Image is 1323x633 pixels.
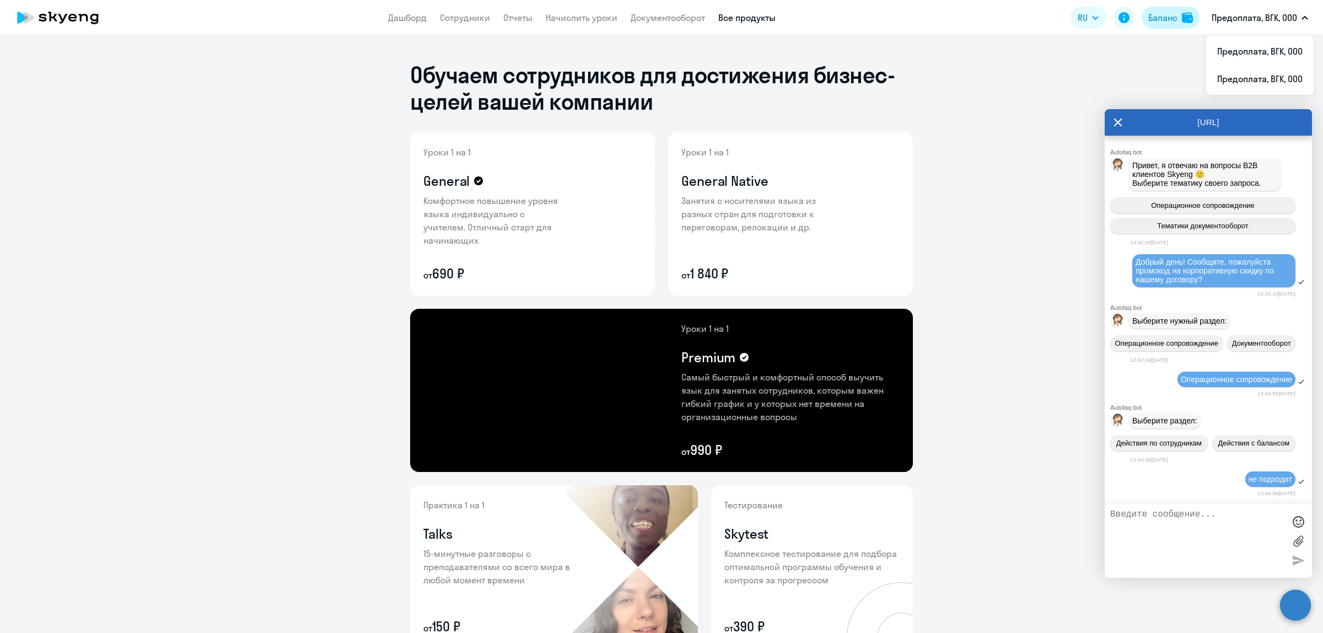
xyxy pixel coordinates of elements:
[1182,12,1193,23] img: balance
[1132,161,1261,187] span: Привет, я отвечаю на вопросы B2B клиентов Skyeng 🙂 Выберите тематику своего запроса.
[1148,11,1177,24] div: Баланс
[1132,416,1197,425] span: Выберите раздел:
[1110,435,1208,451] button: Действия по сотрудникам
[681,265,825,282] p: 1 840 ₽
[681,446,690,457] small: от
[1116,439,1202,447] span: Действия по сотрудникам
[1111,158,1125,174] img: bot avatar
[681,348,735,366] h4: Premium
[1110,149,1312,155] div: Autofaq bot
[681,146,825,159] p: Уроки 1 на 1
[423,172,470,190] h4: General
[681,194,825,234] p: Занятия с носителями языка из разных стран для подготовки к переговорам, релокации и др.
[1206,35,1314,95] ul: RU
[410,132,576,296] img: general-content-bg.png
[1111,414,1125,430] img: bot avatar
[1157,222,1249,230] span: Тематики документооборот
[681,322,900,335] p: Уроки 1 на 1
[724,498,900,512] p: Тестирование
[1218,439,1289,447] span: Действия с балансом
[1110,218,1295,234] button: Тематики документооборот
[1070,7,1106,29] button: RU
[1206,4,1314,31] button: Предоплата, ВГК, ООО
[528,309,913,472] img: premium-content-bg.png
[1212,435,1295,451] button: Действия с балансом
[631,12,705,23] a: Документооборот
[1227,335,1295,351] button: Документооборот
[423,547,578,587] p: 15-минутные разговоры с преподавателями со всего мира в любой момент времени
[681,371,900,423] p: Самый быстрый и комфортный способ выучить язык для занятых сотрудников, которым важен гибкий граф...
[681,441,900,459] p: 990 ₽
[1257,490,1295,496] time: 13:44:06[DATE]
[1132,316,1227,325] span: Выберите нужный раздел:
[423,265,567,282] p: 690 ₽
[1151,201,1255,210] span: Операционное сопровождение
[1130,239,1168,245] time: 13:42:05[DATE]
[1111,314,1125,330] img: bot avatar
[681,172,768,190] h4: General Native
[1110,304,1312,311] div: Autofaq bot
[718,12,776,23] a: Все продукты
[440,12,490,23] a: Сотрудники
[724,547,900,587] p: Комплексное тестирование для подбора оптимальной программы обучения и контроля за прогрессом
[1110,335,1223,351] button: Операционное сопровождение
[1232,339,1291,347] span: Документооборот
[1136,258,1276,284] span: Добрый день! Сообщите, пожалуйста промокод на корпоративную скидку по нашему договору?
[503,12,533,23] a: Отчеты
[1115,339,1218,347] span: Операционное сопровождение
[1110,404,1312,411] div: Autofaq bot
[423,194,567,247] p: Комфортное повышение уровня языка индивидуально с учителем. Отличный старт для начинающих
[1078,11,1088,24] span: RU
[1257,390,1295,396] time: 13:43:55[DATE]
[1130,457,1168,463] time: 13:43:56[DATE]
[423,498,578,512] p: Практика 1 на 1
[388,12,427,23] a: Дашборд
[1130,357,1168,363] time: 13:42:34[DATE]
[423,525,453,543] h4: Talks
[681,270,690,281] small: от
[546,12,617,23] a: Начислить уроки
[1142,7,1200,29] button: Балансbalance
[668,132,842,296] img: general-native-content-bg.png
[410,62,913,115] h1: Обучаем сотрудников для достижения бизнес-целей вашей компании
[1290,533,1306,549] label: Лимит 10 файлов
[724,525,768,543] h4: Skytest
[1257,291,1295,297] time: 13:42:33[DATE]
[1110,197,1295,213] button: Операционное сопровождение
[423,270,432,281] small: от
[1212,11,1297,24] p: Предоплата, ВГК, ООО
[423,146,567,159] p: Уроки 1 на 1
[1181,375,1292,384] span: Операционное сопровождение
[1249,475,1292,484] span: не подходит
